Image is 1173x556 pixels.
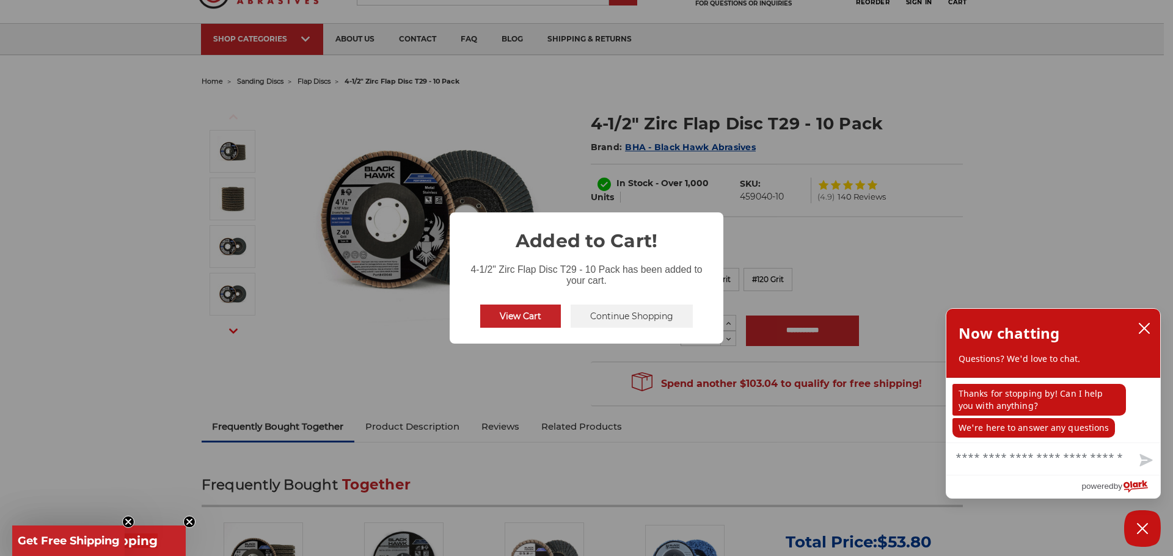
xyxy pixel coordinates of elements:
h2: Added to Cart! [450,212,723,255]
p: Questions? We'd love to chat. [959,353,1148,365]
p: We're here to answer any questions [952,418,1115,438]
div: 4-1/2" Zirc Flap Disc T29 - 10 Pack has been added to your cart. [450,255,723,289]
button: Close teaser [183,516,195,528]
button: View Cart [480,305,561,328]
div: olark chatbox [946,308,1161,499]
h2: Now chatting [959,321,1059,345]
a: Powered by Olark [1081,475,1160,498]
div: chat [946,378,1160,442]
button: Send message [1130,447,1160,475]
button: close chatbox [1135,319,1154,338]
span: powered [1081,478,1113,494]
p: Thanks for stopping by! Can I help you with anything? [952,384,1126,416]
button: Continue Shopping [571,305,693,328]
button: Close teaser [122,516,134,528]
button: Close Chatbox [1124,510,1161,547]
span: by [1114,478,1122,494]
span: Get Free Shipping [18,534,120,547]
